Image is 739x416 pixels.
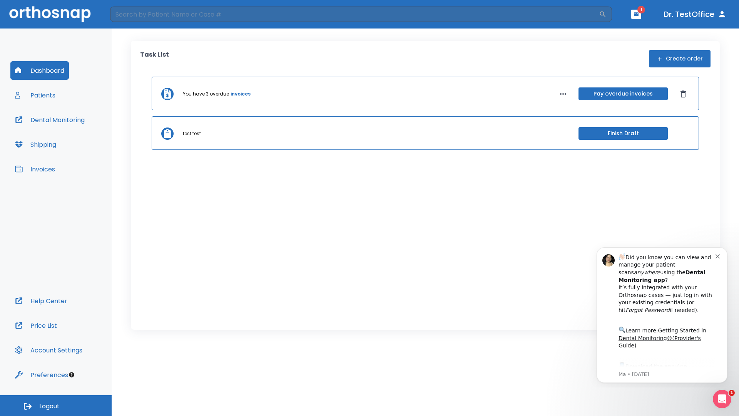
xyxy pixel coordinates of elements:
[677,88,689,100] button: Dismiss
[660,7,730,21] button: Dr. TestOffice
[33,123,102,137] a: App Store
[231,91,251,97] a: invoices
[713,390,731,408] iframe: Intercom live chat
[110,7,599,22] input: Search by Patient Name or Case #
[39,402,60,411] span: Logout
[9,6,91,22] img: Orthosnap
[10,292,72,310] button: Help Center
[183,130,201,137] p: test test
[10,111,89,129] button: Dental Monitoring
[10,160,60,178] button: Invoices
[578,127,668,140] button: Finish Draft
[33,131,130,138] p: Message from Ma, sent 5w ago
[10,86,60,104] button: Patients
[68,371,75,378] div: Tooltip anchor
[10,135,61,154] button: Shipping
[140,50,169,67] p: Task List
[585,240,739,387] iframe: Intercom notifications message
[649,50,711,67] button: Create order
[729,390,735,396] span: 1
[33,121,130,160] div: Download the app: | ​ Let us know if you need help getting started!
[10,316,62,335] button: Price List
[130,12,137,18] button: Dismiss notification
[10,366,73,384] button: Preferences
[10,341,87,359] button: Account Settings
[183,91,229,97] p: You have 3 overdue
[10,61,69,80] button: Dashboard
[637,6,645,13] span: 1
[578,87,668,100] button: Pay overdue invoices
